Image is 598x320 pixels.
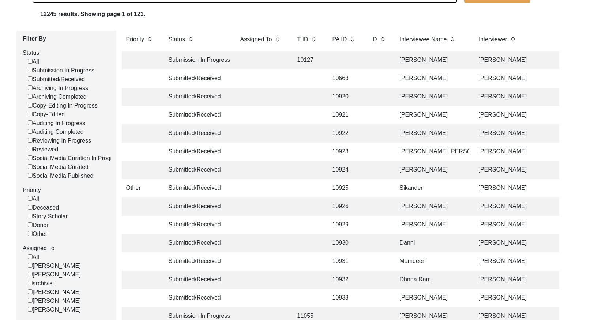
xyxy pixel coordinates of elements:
td: Submitted/Received [164,179,230,197]
td: [PERSON_NAME] [395,216,469,234]
input: archivist [28,281,33,285]
input: Submitted/Received [28,76,33,81]
input: Social Media Curated [28,164,33,169]
label: All [28,253,39,261]
td: 10931 [328,252,361,271]
td: 10932 [328,271,361,289]
td: Submitted/Received [164,106,230,124]
td: 10922 [328,124,361,143]
label: Reviewed [28,145,58,154]
td: 10921 [328,106,361,124]
td: Submitted/Received [164,289,230,307]
td: Submitted/Received [164,69,230,88]
td: Submitted/Received [164,197,230,216]
input: All [28,196,33,201]
label: Social Media Curated [28,163,89,172]
input: Archiving Completed [28,94,33,99]
label: Other [28,230,47,238]
img: sort-button.png [510,35,515,43]
input: Deceased [28,205,33,210]
td: Submitted/Received [164,124,230,143]
td: Mamdeen [395,252,469,271]
label: 12245 results. Showing page 1 of 123. [40,10,145,19]
label: Submission In Progress [28,66,94,75]
input: Reviewing In Progress [28,138,33,143]
td: 10923 [328,143,361,161]
input: [PERSON_NAME] [28,263,33,268]
td: [PERSON_NAME] [395,161,469,179]
td: [PERSON_NAME] [395,289,469,307]
td: Submitted/Received [164,88,230,106]
input: [PERSON_NAME] [28,289,33,294]
label: Assigned To [23,244,111,253]
input: Submission In Progress [28,68,33,72]
label: [PERSON_NAME] [28,288,81,297]
td: Submitted/Received [164,143,230,161]
label: Social Media Published [28,172,93,180]
input: Auditing In Progress [28,120,33,125]
td: 10668 [328,69,361,88]
input: Archiving In Progress [28,85,33,90]
label: Auditing Completed [28,128,84,136]
input: [PERSON_NAME] [28,307,33,312]
label: Status [23,49,111,57]
input: [PERSON_NAME] [28,298,33,303]
label: ID [371,35,377,44]
img: sort-button.png [350,35,355,43]
label: Auditing In Progress [28,119,85,128]
label: Copy-Edited [28,110,65,119]
td: [PERSON_NAME] [395,106,469,124]
label: Assigned To [240,35,272,44]
td: Dhnna Ram [395,271,469,289]
img: sort-button.png [380,35,385,43]
td: Submitted/Received [164,271,230,289]
label: T ID [297,35,308,44]
label: Priority [23,186,111,195]
label: Interviewee Name [400,35,447,44]
img: sort-button.png [275,35,280,43]
td: [PERSON_NAME] [395,124,469,143]
label: Archiving In Progress [28,84,88,93]
label: [PERSON_NAME] [28,261,81,270]
td: Submitted/Received [164,234,230,252]
input: All [28,59,33,64]
td: Sikander [395,179,469,197]
img: sort-button.png [147,35,152,43]
input: Copy-Edited [28,112,33,116]
label: Submitted/Received [28,75,85,84]
td: 10925 [328,179,361,197]
label: [PERSON_NAME] [28,270,81,279]
td: 10933 [328,289,361,307]
input: Reviewed [28,147,33,151]
label: Copy-Editing In Progress [28,101,98,110]
td: [PERSON_NAME] [395,197,469,216]
input: Donor [28,222,33,227]
td: [PERSON_NAME] [395,88,469,106]
td: Danni [395,234,469,252]
td: 10920 [328,88,361,106]
label: Social Media Curation In Progress [28,154,121,163]
input: All [28,254,33,259]
label: PA ID [332,35,347,44]
label: All [28,57,39,66]
label: Interviewer [479,35,507,44]
input: Social Media Published [28,173,33,178]
td: Submitted/Received [164,252,230,271]
td: [PERSON_NAME] [395,69,469,88]
td: Other [122,179,158,197]
td: 10930 [328,234,361,252]
label: [PERSON_NAME] [28,297,81,305]
label: Status [169,35,185,44]
td: 10926 [328,197,361,216]
label: Filter By [23,34,111,43]
td: 10924 [328,161,361,179]
img: sort-button.png [311,35,316,43]
label: archivist [28,279,54,288]
input: Other [28,231,33,236]
label: Deceased [28,203,59,212]
label: Priority [126,35,144,44]
input: Social Media Curation In Progress [28,155,33,160]
input: Copy-Editing In Progress [28,103,33,108]
td: Submitted/Received [164,216,230,234]
td: Submitted/Received [164,161,230,179]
